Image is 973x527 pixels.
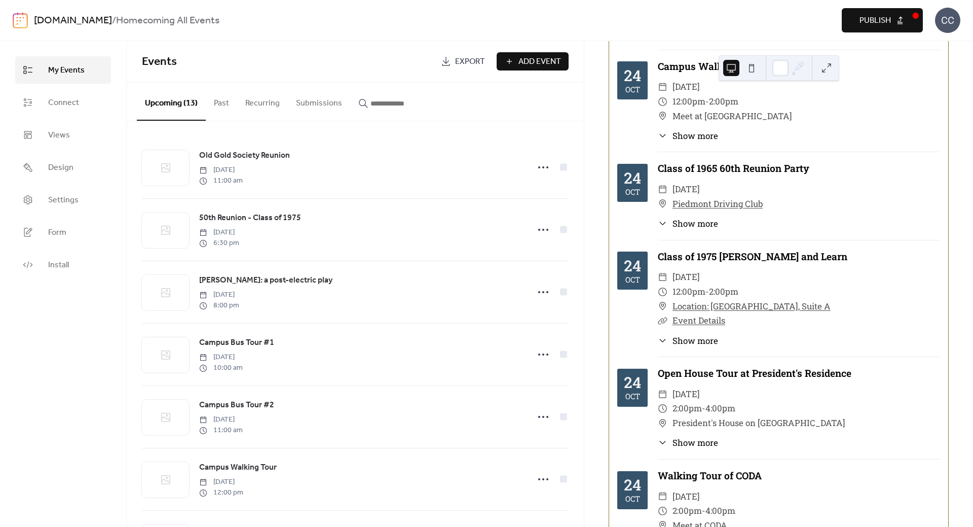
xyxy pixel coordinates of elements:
[625,393,640,400] div: Oct
[625,495,640,503] div: Oct
[672,270,700,285] span: [DATE]
[199,337,274,349] span: Campus Bus Tour #1
[658,94,667,109] div: ​
[672,80,700,94] span: [DATE]
[48,194,79,206] span: Settings
[672,504,702,518] span: 2:00pm
[199,238,239,249] span: 6:30 pm
[672,401,702,416] span: 2:00pm
[199,290,239,300] span: [DATE]
[497,52,569,71] button: Add Event
[199,175,243,186] span: 11:00 am
[672,334,718,347] span: Show more
[15,56,111,84] a: My Events
[237,82,288,120] button: Recurring
[672,387,700,402] span: [DATE]
[658,59,940,74] div: Campus Walking Tour
[199,425,243,436] span: 11:00 am
[672,489,700,504] span: [DATE]
[199,352,243,363] span: [DATE]
[199,274,332,287] span: [PERSON_NAME]: a post-electric play
[672,299,831,314] a: Location: [GEOGRAPHIC_DATA], Suite A
[455,56,485,68] span: Export
[13,12,28,28] img: logo
[625,276,640,284] div: Oct
[625,188,640,196] div: Oct
[433,52,493,71] a: Export
[672,197,763,212] a: Piedmont Driving Club
[705,504,735,518] span: 4:00pm
[658,129,718,142] button: ​Show more
[672,416,845,431] span: President's House on [GEOGRAPHIC_DATA]
[199,487,243,498] span: 12:00 pm
[15,154,111,181] a: Design
[658,436,667,449] div: ​
[658,250,847,263] a: Class of 1975 [PERSON_NAME] and Learn
[672,314,725,326] a: Event Details
[199,462,277,474] span: Campus Walking Tour
[199,363,243,373] span: 10:00 am
[672,109,792,124] span: Meet at [GEOGRAPHIC_DATA]
[624,375,641,390] div: 24
[658,299,667,314] div: ​
[672,436,718,449] span: Show more
[658,161,940,176] div: Class of 1965 60th Reunion Party
[199,399,274,412] a: Campus Bus Tour #2
[658,334,667,347] div: ​
[658,334,718,347] button: ​Show more
[672,182,700,197] span: [DATE]
[48,129,70,142] span: Views
[672,129,718,142] span: Show more
[658,469,940,483] div: Walking Tour of CODA
[658,217,718,230] button: ​Show more
[624,477,641,493] div: 24
[199,399,274,411] span: Campus Bus Tour #2
[658,436,718,449] button: ​Show more
[137,82,206,121] button: Upcoming (13)
[705,401,735,416] span: 4:00pm
[702,401,705,416] span: -
[935,8,960,33] div: CC
[709,94,738,109] span: 2:00pm
[15,219,111,246] a: Form
[702,504,705,518] span: -
[34,11,112,30] a: [DOMAIN_NAME]
[709,285,738,299] span: 2:00pm
[672,285,705,299] span: 12:00pm
[658,197,667,212] div: ​
[199,461,277,474] a: Campus Walking Tour
[199,212,301,224] span: 50th Reunion - Class of 1975
[199,149,290,162] a: Old Gold Society Reunion
[625,86,640,93] div: Oct
[658,489,667,504] div: ​
[199,414,243,425] span: [DATE]
[658,109,667,124] div: ​
[48,162,73,174] span: Design
[672,217,718,230] span: Show more
[142,51,177,73] span: Events
[859,15,891,27] span: Publish
[116,11,219,30] b: Homecoming All Events
[288,82,350,120] button: Submissions
[15,89,111,116] a: Connect
[624,258,641,273] div: 24
[658,401,667,416] div: ​
[658,387,667,402] div: ​
[658,80,667,94] div: ​
[518,56,561,68] span: Add Event
[48,259,69,271] span: Install
[206,82,237,120] button: Past
[624,170,641,186] div: 24
[658,313,667,328] div: ​
[658,129,667,142] div: ​
[15,251,111,278] a: Install
[658,416,667,431] div: ​
[658,217,667,230] div: ​
[672,94,705,109] span: 12:00pm
[842,8,923,32] button: Publish
[658,366,940,381] div: Open House Tour at President's Residence
[199,227,239,238] span: [DATE]
[48,227,66,239] span: Form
